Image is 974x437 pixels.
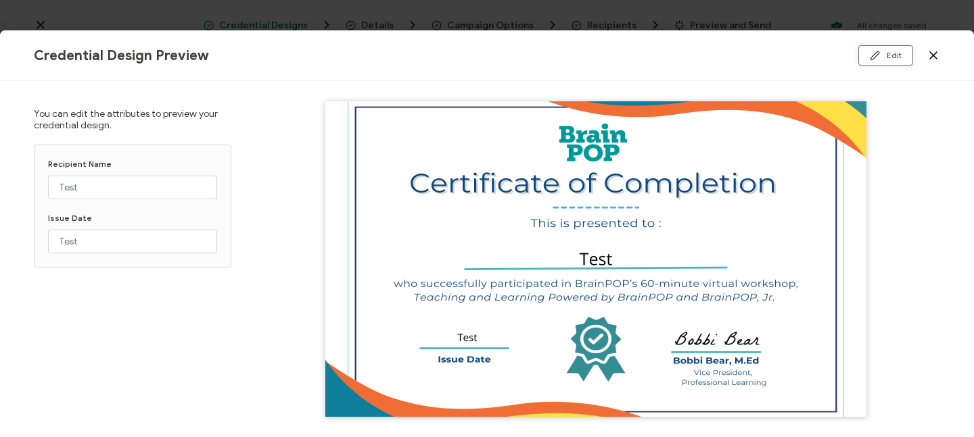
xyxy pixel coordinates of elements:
[906,372,974,437] iframe: Chat Widget
[48,176,217,199] input: [attribute.tag]
[34,47,209,64] span: Credential Design Preview
[48,230,217,253] input: [attribute.tag]
[48,159,217,169] p: Recipient Name
[858,45,913,66] button: Edit
[48,213,217,223] p: Issue Date
[34,108,231,131] p: You can edit the attributes to preview your credential design.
